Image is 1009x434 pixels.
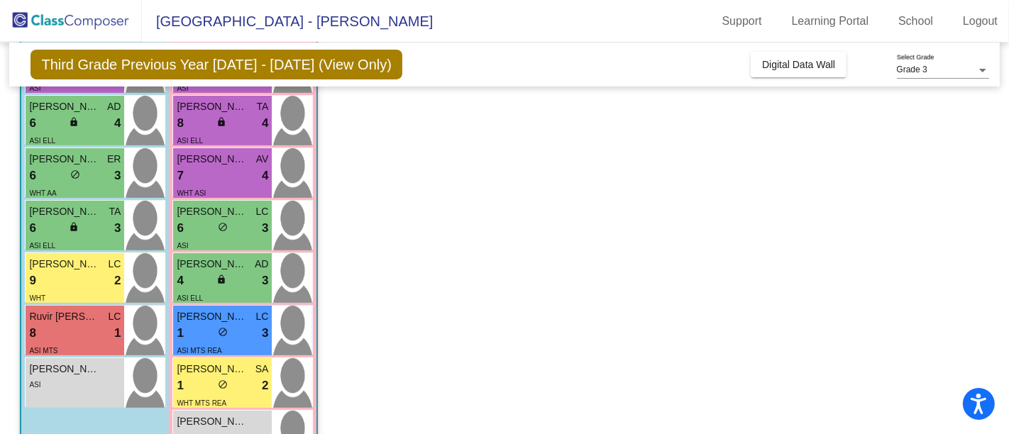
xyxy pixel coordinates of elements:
[70,169,80,179] span: do_not_disturb_alt
[29,167,35,185] span: 6
[177,242,188,250] span: ASI
[114,219,121,238] span: 3
[256,309,269,324] span: LC
[109,309,121,324] span: LC
[29,294,45,302] span: WHT
[29,257,100,272] span: [PERSON_NAME]
[29,242,55,250] span: ASI ELL
[177,257,248,272] span: [PERSON_NAME]
[177,99,248,114] span: [PERSON_NAME] [PERSON_NAME]
[114,272,121,290] span: 2
[751,52,847,77] button: Digital Data Wall
[29,114,35,133] span: 6
[262,114,268,133] span: 4
[109,204,121,219] span: TA
[218,222,228,232] span: do_not_disturb_alt
[262,272,268,290] span: 3
[177,219,183,238] span: 6
[257,99,269,114] span: TA
[255,257,268,272] span: AD
[177,114,183,133] span: 8
[216,117,226,127] span: lock
[69,222,79,232] span: lock
[114,114,121,133] span: 4
[107,99,121,114] span: AD
[29,309,100,324] span: Ruvir [PERSON_NAME]
[29,84,40,92] span: ASI
[29,362,100,377] span: [PERSON_NAME]
[177,167,183,185] span: 7
[177,189,206,197] span: WHT ASI
[142,10,433,33] span: [GEOGRAPHIC_DATA] - [PERSON_NAME]
[177,84,188,92] span: ASI
[29,324,35,343] span: 8
[29,99,100,114] span: [PERSON_NAME]
[177,362,248,377] span: [PERSON_NAME]
[29,219,35,238] span: 6
[177,152,248,167] span: [PERSON_NAME]
[114,167,121,185] span: 3
[29,381,40,389] span: ASI
[31,50,402,79] span: Third Grade Previous Year [DATE] - [DATE] (View Only)
[177,294,203,302] span: ASI ELL
[262,167,268,185] span: 4
[216,274,226,284] span: lock
[177,399,226,407] span: WHT MTS REA
[177,324,183,343] span: 1
[897,65,927,74] span: Grade 3
[177,137,203,145] span: ASI ELL
[29,137,55,145] span: ASI ELL
[256,204,269,219] span: LC
[29,204,100,219] span: [PERSON_NAME]
[262,324,268,343] span: 3
[177,309,248,324] span: [PERSON_NAME]
[177,204,248,219] span: [PERSON_NAME]
[107,152,121,167] span: ER
[255,362,269,377] span: SA
[109,257,121,272] span: LC
[256,152,269,167] span: AV
[69,117,79,127] span: lock
[218,379,228,389] span: do_not_disturb_alt
[952,10,1009,33] a: Logout
[29,189,56,197] span: WHT AA
[711,10,773,33] a: Support
[781,10,881,33] a: Learning Portal
[262,219,268,238] span: 3
[177,272,183,290] span: 4
[29,152,100,167] span: [PERSON_NAME]
[177,347,221,355] span: ASI MTS REA
[177,377,183,395] span: 1
[218,327,228,337] span: do_not_disturb_alt
[29,272,35,290] span: 9
[177,414,248,429] span: [PERSON_NAME]
[29,347,57,355] span: ASI MTS
[262,377,268,395] span: 2
[887,10,944,33] a: School
[762,59,835,70] span: Digital Data Wall
[114,324,121,343] span: 1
